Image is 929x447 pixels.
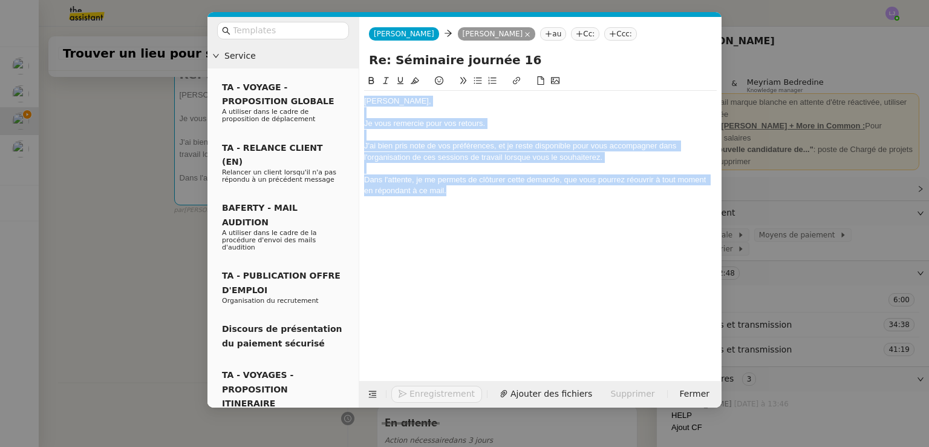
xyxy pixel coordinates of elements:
span: Service [224,49,354,63]
div: J'ai bien pris note de vos préférences, et je reste disponible pour vous accompagner dans l'organ... [364,141,717,163]
nz-tag: [PERSON_NAME] [458,27,536,41]
button: Supprimer [603,386,662,403]
span: A utiliser dans le cadre de proposition de déplacement [222,108,315,123]
span: Ajouter des fichiers [510,387,592,401]
button: Ajouter des fichiers [492,386,599,403]
div: Service [207,44,359,68]
div: Je vous remercie pour vos retours. [364,118,717,129]
span: Discours de présentation du paiement sécurisé [222,324,342,348]
button: Enregistrement [391,386,482,403]
span: TA - VOYAGES - PROPOSITION ITINERAIRE [222,370,293,408]
span: TA - RELANCE CLIENT (EN) [222,143,323,167]
div: [PERSON_NAME], [364,96,717,107]
div: Dans l'attente, je me permets de clôturer cette demande, que vous pourrez réouvrir à tout moment ... [364,174,717,197]
span: A utiliser dans le cadre de la procédure d'envoi des mails d'audition [222,229,317,251]
span: BAFERTY - MAIL AUDITION [222,203,298,227]
input: Subject [369,51,712,69]
span: Fermer [680,387,709,401]
input: Templates [233,24,342,38]
span: TA - VOYAGE - PROPOSITION GLOBALE [222,82,334,106]
span: Relancer un client lorsqu'il n'a pas répondu à un précédent message [222,168,336,184]
nz-tag: au [540,27,566,41]
span: Organisation du recrutement [222,297,319,305]
span: [PERSON_NAME] [374,30,434,38]
nz-tag: Ccc: [604,27,637,41]
button: Fermer [673,386,717,403]
span: TA - PUBLICATION OFFRE D'EMPLOI [222,271,341,294]
nz-tag: Cc: [571,27,599,41]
